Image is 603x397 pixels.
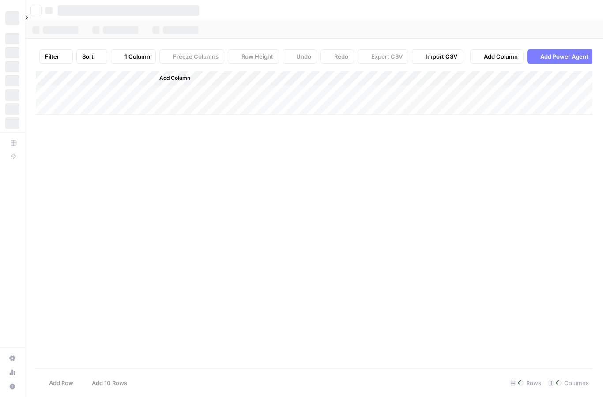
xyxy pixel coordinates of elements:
button: Export CSV [358,49,408,64]
span: 1 Column [124,52,150,61]
span: Filter [45,52,59,61]
span: Add Column [159,74,190,82]
button: Filter [39,49,73,64]
button: 1 Column [111,49,156,64]
button: Row Height [228,49,279,64]
span: Undo [296,52,311,61]
button: Undo [283,49,317,64]
span: Add Row [49,378,73,387]
button: Add Row [36,376,79,390]
div: Rows [507,376,545,390]
button: Add 10 Rows [79,376,132,390]
span: Add Column [484,52,518,61]
span: Export CSV [371,52,403,61]
button: Add Power Agent [527,49,594,64]
span: Freeze Columns [173,52,219,61]
button: Sort [76,49,107,64]
button: Import CSV [412,49,463,64]
a: Settings [5,351,19,365]
button: Redo [320,49,354,64]
button: Add Column [470,49,524,64]
div: Columns [545,376,592,390]
span: Redo [334,52,348,61]
span: Row Height [241,52,273,61]
span: Add 10 Rows [92,378,127,387]
button: Help + Support [5,379,19,393]
span: Import CSV [426,52,457,61]
button: Add Column [148,72,194,84]
a: Usage [5,365,19,379]
button: Freeze Columns [159,49,224,64]
span: Add Power Agent [540,52,588,61]
span: Sort [82,52,94,61]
